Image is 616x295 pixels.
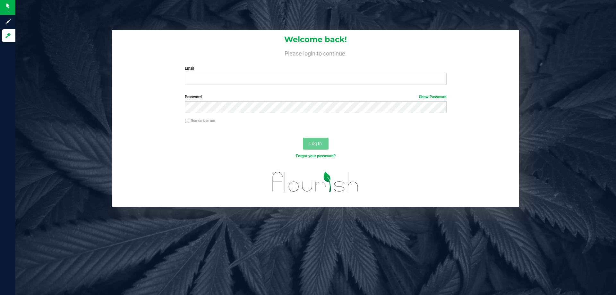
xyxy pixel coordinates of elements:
[112,49,519,56] h4: Please login to continue.
[112,35,519,44] h1: Welcome back!
[185,95,202,99] span: Password
[309,141,322,146] span: Log In
[185,65,446,71] label: Email
[419,95,447,99] a: Show Password
[303,138,329,150] button: Log In
[265,166,366,198] img: flourish_logo.svg
[296,154,336,158] a: Forgot your password?
[185,118,215,124] label: Remember me
[5,19,11,25] inline-svg: Sign up
[5,32,11,39] inline-svg: Log in
[185,119,189,123] input: Remember me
